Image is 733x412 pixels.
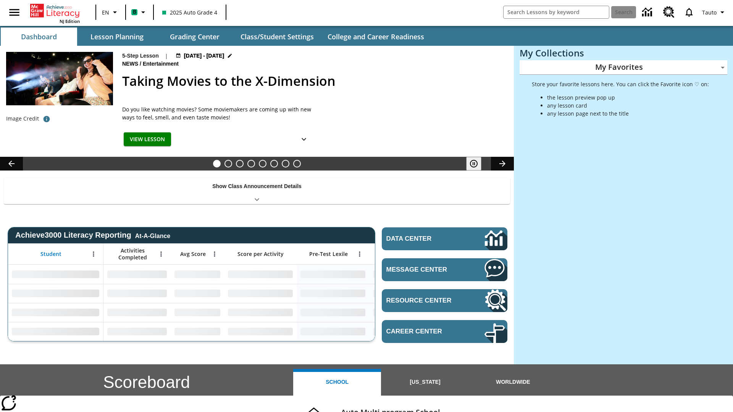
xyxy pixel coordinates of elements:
[162,8,217,16] span: 2025 Auto Grade 4
[309,251,348,257] span: Pre-Test Lexile
[213,160,221,167] button: Slide 1 Taking Movies to the X-Dimension
[39,112,54,126] button: Photo credit: Photo by The Asahi Shimbun via Getty Images
[122,52,159,60] p: 5-Step Lesson
[369,284,442,303] div: No Data,
[171,284,224,303] div: No Data,
[466,157,481,171] button: Pause
[369,322,442,341] div: No Data,
[282,160,289,167] button: Slide 7 Career Lesson
[171,303,224,322] div: No Data,
[469,369,557,396] button: Worldwide
[236,160,244,167] button: Slide 3 Do You Want Fries With That?
[30,3,80,18] a: Home
[107,247,158,261] span: Activities Completed
[103,284,171,303] div: No Data,
[386,235,459,243] span: Data Center
[382,227,507,250] a: Data Center
[88,248,99,260] button: Open Menu
[699,5,730,19] button: Profile/Settings
[102,8,109,16] span: EN
[382,320,507,343] a: Career Center
[122,60,140,68] span: News
[171,322,224,341] div: No Data,
[224,160,232,167] button: Slide 2 Cars of the Future?
[386,328,462,335] span: Career Center
[174,52,234,60] button: Aug 18 - Aug 24 Choose Dates
[491,157,514,171] button: Lesson carousel, Next
[103,322,171,341] div: No Data,
[171,265,224,284] div: No Data,
[140,61,141,67] span: /
[79,27,155,46] button: Lesson Planning
[520,60,727,75] div: My Favorites
[293,369,381,396] button: School
[165,52,168,60] span: |
[135,231,170,240] div: At-A-Glance
[321,27,430,46] button: College and Career Readiness
[520,48,727,58] h3: My Collections
[679,2,699,22] a: Notifications
[381,369,469,396] button: [US_STATE]
[103,303,171,322] div: No Data,
[133,7,136,17] span: B
[234,27,320,46] button: Class/Student Settings
[15,231,170,240] span: Achieve3000 Literacy Reporting
[466,157,489,171] div: Pause
[212,182,302,190] p: Show Class Announcement Details
[386,266,462,274] span: Message Center
[247,160,255,167] button: Slide 4 What's the Big Idea?
[382,289,507,312] a: Resource Center, Will open in new tab
[504,6,609,18] input: search field
[40,251,61,257] span: Student
[237,251,284,257] span: Score per Activity
[369,265,442,284] div: No Data,
[124,132,171,146] button: View Lesson
[259,160,266,167] button: Slide 5 One Idea, Lots of Hard Work
[103,265,171,284] div: No Data,
[157,27,233,46] button: Grading Center
[547,101,709,109] li: any lesson card
[30,2,80,24] div: Home
[98,5,123,19] button: Language: EN, Select a language
[6,115,39,122] p: Image Credit
[122,105,313,121] p: Do you like watching movies? Some moviemakers are coming up with new ways to feel, smell, and eve...
[122,71,505,91] h2: Taking Movies to the X-Dimension
[3,1,26,24] button: Open side menu
[1,27,77,46] button: Dashboard
[638,2,659,23] a: Data Center
[128,5,151,19] button: Boost Class color is mint green. Change class color
[60,18,80,24] span: NJ Edition
[547,93,709,101] li: the lesson preview pop up
[6,52,113,105] img: Panel in front of the seats sprays water mist to the happy audience at a 4DX-equipped theater.
[180,251,206,257] span: Avg Score
[369,303,442,322] div: No Data,
[209,248,220,260] button: Open Menu
[4,178,510,204] div: Show Class Announcement Details
[659,2,679,23] a: Resource Center, Will open in new tab
[354,248,365,260] button: Open Menu
[532,80,709,88] p: Store your favorite lessons here. You can click the Favorite icon ♡ on:
[270,160,278,167] button: Slide 6 Pre-release lesson
[143,60,180,68] span: Entertainment
[293,160,301,167] button: Slide 8 Sleepless in the Animal Kingdom
[386,297,462,304] span: Resource Center
[382,258,507,281] a: Message Center
[702,8,717,16] span: Tauto
[184,52,224,60] span: [DATE] - [DATE]
[547,109,709,117] li: any lesson page next to the title
[155,248,167,260] button: Open Menu
[296,132,312,146] button: Show Details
